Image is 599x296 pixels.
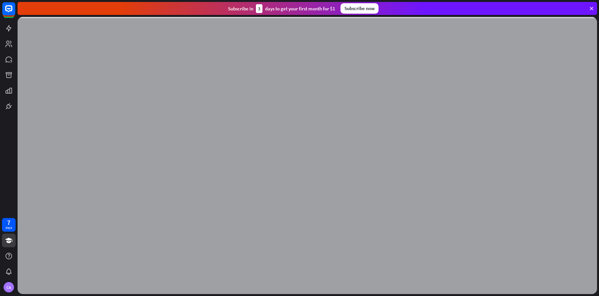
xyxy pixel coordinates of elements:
[340,3,379,14] div: Subscribe now
[4,282,14,292] div: CA
[7,220,10,225] div: 7
[6,225,12,230] div: days
[228,4,335,13] div: Subscribe in days to get your first month for $1
[2,218,16,232] a: 7 days
[256,4,262,13] div: 3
